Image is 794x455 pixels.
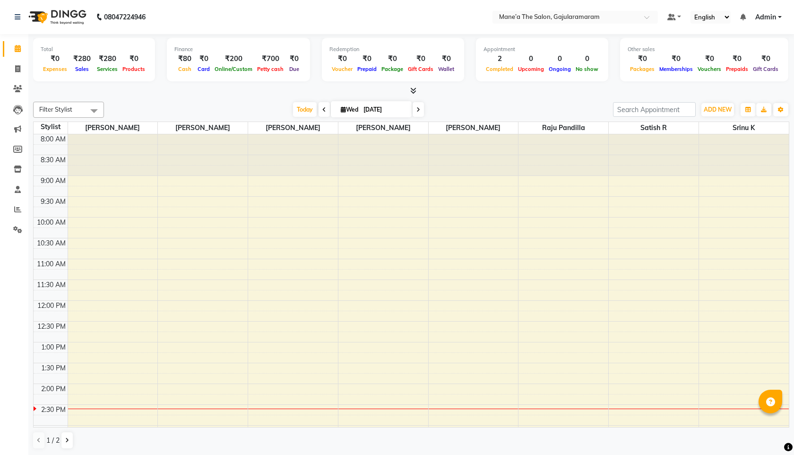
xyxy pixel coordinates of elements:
span: [PERSON_NAME] [68,122,158,134]
div: Redemption [329,45,457,53]
span: Services [95,66,120,72]
span: ⁠[PERSON_NAME] [338,122,428,134]
div: Stylist [34,122,68,132]
span: Upcoming [516,66,546,72]
span: Packages [628,66,657,72]
span: Gift Cards [751,66,781,72]
div: 3:00 PM [39,426,68,436]
img: logo [24,4,89,30]
div: 2:00 PM [39,384,68,394]
span: Raju Pandilla [518,122,608,134]
div: ₹700 [255,53,286,64]
div: 10:00 AM [35,218,68,227]
div: 1:00 PM [39,342,68,352]
span: Srinu K [699,122,789,134]
div: 1:30 PM [39,363,68,373]
div: ₹0 [286,53,302,64]
div: 2:30 PM [39,405,68,415]
button: ADD NEW [701,103,734,116]
span: [PERSON_NAME] [158,122,248,134]
div: ₹0 [657,53,695,64]
span: ADD NEW [704,106,732,113]
span: Petty cash [255,66,286,72]
div: ₹280 [95,53,120,64]
div: ₹0 [695,53,724,64]
span: Filter Stylist [39,105,72,113]
input: Search Appointment [613,102,696,117]
span: Vouchers [695,66,724,72]
div: ₹0 [628,53,657,64]
div: 9:30 AM [39,197,68,207]
span: [PERSON_NAME] [429,122,518,134]
div: ₹280 [69,53,95,64]
span: Memberships [657,66,695,72]
span: Satish R [609,122,699,134]
div: ₹0 [195,53,212,64]
span: Ongoing [546,66,573,72]
div: 0 [516,53,546,64]
span: Online/Custom [212,66,255,72]
div: ₹0 [406,53,436,64]
span: Wallet [436,66,457,72]
span: Wed [338,106,361,113]
input: 2025-09-03 [361,103,408,117]
div: Appointment [483,45,601,53]
div: ₹0 [41,53,69,64]
div: 11:00 AM [35,259,68,269]
span: Cash [176,66,194,72]
span: Expenses [41,66,69,72]
span: Package [379,66,406,72]
span: Admin [755,12,776,22]
div: 8:30 AM [39,155,68,165]
span: ⁠[PERSON_NAME] [248,122,338,134]
div: ₹0 [329,53,355,64]
div: 10:30 AM [35,238,68,248]
div: ₹0 [355,53,379,64]
span: 1 / 2 [46,436,60,446]
div: 0 [546,53,573,64]
span: Due [287,66,302,72]
span: Prepaids [724,66,751,72]
span: Completed [483,66,516,72]
div: ₹200 [212,53,255,64]
div: 12:30 PM [35,322,68,332]
div: 8:00 AM [39,134,68,144]
span: Voucher [329,66,355,72]
span: Products [120,66,147,72]
div: 11:30 AM [35,280,68,290]
b: 08047224946 [104,4,146,30]
div: 9:00 AM [39,176,68,186]
div: 0 [573,53,601,64]
div: ₹0 [379,53,406,64]
div: ₹0 [724,53,751,64]
span: Prepaid [355,66,379,72]
div: 2 [483,53,516,64]
span: Card [195,66,212,72]
div: ₹0 [120,53,147,64]
div: Finance [174,45,302,53]
div: ₹80 [174,53,195,64]
span: No show [573,66,601,72]
div: ₹0 [751,53,781,64]
span: Today [293,102,317,117]
div: ₹0 [436,53,457,64]
span: Sales [73,66,91,72]
span: Gift Cards [406,66,436,72]
div: Other sales [628,45,781,53]
div: 12:00 PM [35,301,68,311]
div: Total [41,45,147,53]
